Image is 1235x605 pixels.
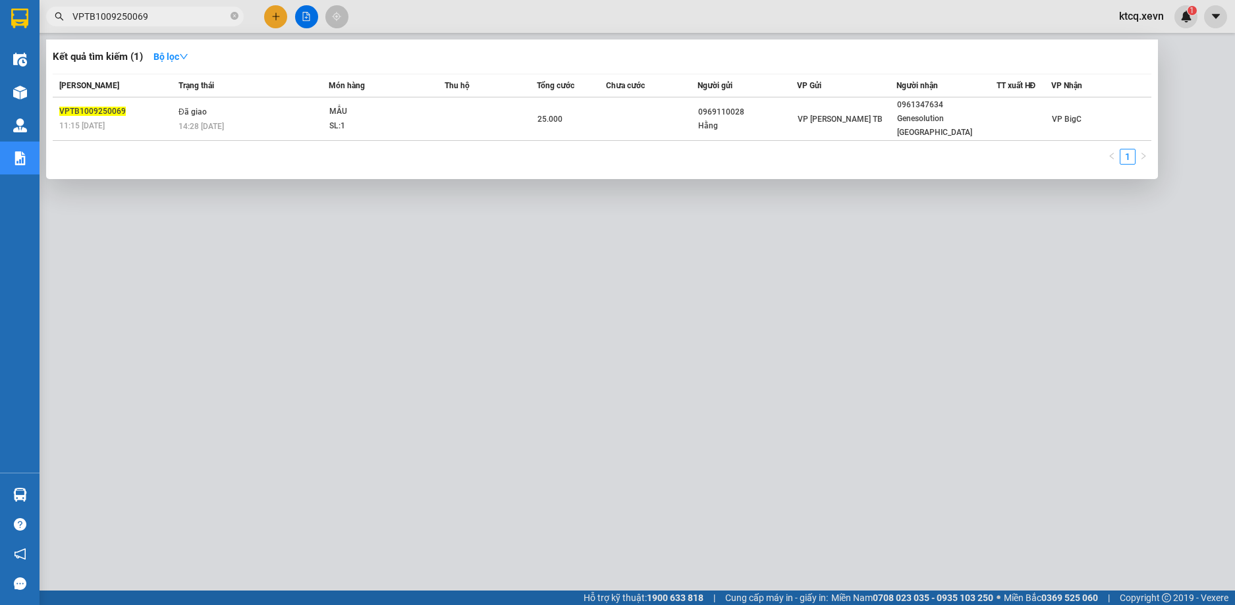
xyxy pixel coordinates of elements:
span: VP Nhận [1051,81,1082,90]
span: Trạng thái [178,81,214,90]
img: warehouse-icon [13,53,27,66]
span: Người gửi [698,81,732,90]
span: VP BigC [1052,115,1082,124]
li: Next Page [1136,149,1151,165]
li: 1 [1120,149,1136,165]
span: VPTB1009250069 [59,107,126,116]
span: search [55,12,64,21]
span: [PERSON_NAME] [59,81,119,90]
span: VP Gửi [797,81,821,90]
span: left [1108,152,1116,160]
span: 25.000 [537,115,563,124]
span: 14:28 [DATE] [178,122,224,131]
span: close-circle [231,11,238,23]
button: left [1104,149,1120,165]
button: right [1136,149,1151,165]
img: logo-vxr [11,9,28,28]
a: 1 [1120,149,1135,164]
span: question-circle [14,518,26,531]
img: warehouse-icon [13,118,27,132]
span: Món hàng [329,81,365,90]
span: message [14,577,26,590]
img: solution-icon [13,151,27,165]
strong: Bộ lọc [153,51,188,62]
span: right [1139,152,1147,160]
span: close-circle [231,12,238,20]
span: VP [PERSON_NAME] TB [798,115,883,124]
input: Tìm tên, số ĐT hoặc mã đơn [72,9,228,24]
span: Người nhận [896,81,938,90]
div: SL: 1 [329,119,428,134]
span: TT xuất HĐ [997,81,1036,90]
span: Đã giao [178,107,207,117]
div: Genesolution [GEOGRAPHIC_DATA] [897,112,995,140]
img: warehouse-icon [13,488,27,502]
span: Tổng cước [537,81,574,90]
div: Hằng [698,119,796,133]
span: 11:15 [DATE] [59,121,105,130]
img: warehouse-icon [13,86,27,99]
span: down [179,52,188,61]
div: MẪU [329,105,428,119]
button: Bộ lọcdown [143,46,199,67]
span: Chưa cước [606,81,645,90]
h3: Kết quả tìm kiếm ( 1 ) [53,50,143,64]
span: notification [14,548,26,560]
li: Previous Page [1104,149,1120,165]
div: 0961347634 [897,98,995,112]
div: 0969110028 [698,105,796,119]
span: Thu hộ [445,81,470,90]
